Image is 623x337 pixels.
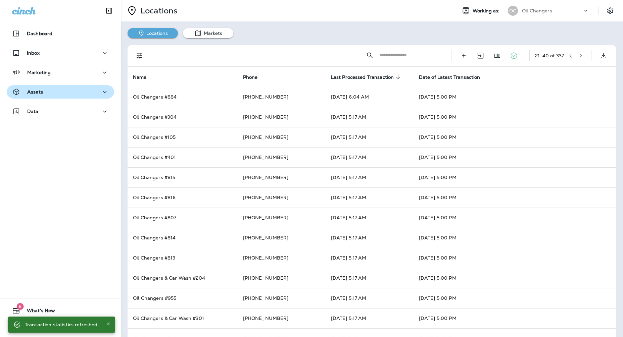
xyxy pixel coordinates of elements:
[535,53,564,58] div: 21 - 40 of 337
[27,50,40,56] p: Inbox
[238,147,326,167] td: [PHONE_NUMBER]
[183,28,233,38] button: Markets
[414,308,616,328] td: [DATE] 5:00 PM
[414,248,616,268] td: [DATE] 5:00 PM
[490,49,504,62] button: Edit Fields
[243,74,267,80] span: Phone
[522,8,552,13] p: Oil Changers
[326,308,414,328] td: [DATE] 5:17 AM
[238,187,326,208] td: [PHONE_NUMBER]
[326,208,414,228] td: [DATE] 5:17 AM
[414,187,616,208] td: [DATE] 5:00 PM
[7,320,114,333] button: Support
[7,304,114,317] button: 6What's New
[128,248,238,268] td: Oil Changers #813
[363,49,377,62] button: Collapse Search
[604,5,616,17] button: Settings
[326,228,414,248] td: [DATE] 5:17 AM
[326,127,414,147] td: [DATE] 5:17 AM
[128,288,238,308] td: OIl Changers #955
[414,147,616,167] td: [DATE] 5:00 PM
[238,248,326,268] td: [PHONE_NUMBER]
[238,288,326,308] td: [PHONE_NUMBER]
[128,187,238,208] td: Oil Changers #816
[457,49,470,62] button: Create Location
[133,49,146,62] button: Filters
[326,187,414,208] td: [DATE] 5:17 AM
[473,8,501,14] span: Working as:
[27,89,43,95] p: Assets
[414,268,616,288] td: [DATE] 5:00 PM
[414,87,616,107] td: [DATE] 5:00 PM
[7,46,114,60] button: Inbox
[128,87,238,107] td: Oil Changers #884
[507,52,521,58] span: Updated: Aug 12, 2025 9:51 AM
[128,147,238,167] td: Oil Changers #401
[331,74,403,80] span: Last Processed Transaction
[238,208,326,228] td: [PHONE_NUMBER]
[419,74,489,80] span: Date of Latest Transaction
[128,127,238,147] td: Oil Changers #105
[104,320,112,328] button: Close
[128,308,238,328] td: Oil Changers & Car Wash #301
[238,87,326,107] td: [PHONE_NUMBER]
[238,167,326,187] td: [PHONE_NUMBER]
[414,208,616,228] td: [DATE] 5:00 PM
[138,6,178,16] p: Locations
[414,288,616,308] td: [DATE] 5:00 PM
[414,167,616,187] td: [DATE] 5:00 PM
[414,107,616,127] td: [DATE] 5:00 PM
[326,268,414,288] td: [DATE] 5:17 AM
[7,27,114,40] button: Dashboard
[16,303,23,310] span: 6
[27,31,52,36] p: Dashboard
[128,228,238,248] td: Oil Changers #814
[238,127,326,147] td: [PHONE_NUMBER]
[133,74,147,80] span: Name
[326,248,414,268] td: [DATE] 5:17 AM
[128,167,238,187] td: Oil Changers #815
[326,147,414,167] td: [DATE] 5:17 AM
[7,85,114,99] button: Assets
[414,127,616,147] td: [DATE] 5:00 PM
[326,87,414,107] td: [DATE] 6:04 AM
[238,268,326,288] td: [PHONE_NUMBER]
[238,308,326,328] td: [PHONE_NUMBER]
[128,208,238,228] td: Oil Changers #807
[238,107,326,127] td: [PHONE_NUMBER]
[128,268,238,288] td: Oil Changers & Car Wash #204
[326,167,414,187] td: [DATE] 5:17 AM
[100,4,118,17] button: Collapse Sidebar
[27,109,39,114] p: Data
[25,319,99,331] div: Transaction statistics refreshed.
[326,288,414,308] td: [DATE] 5:17 AM
[414,228,616,248] td: [DATE] 5:00 PM
[326,107,414,127] td: [DATE] 5:17 AM
[474,49,487,62] button: Import Locations
[133,74,155,80] span: Name
[331,74,394,80] span: Last Processed Transaction
[20,308,55,316] span: What's New
[597,49,610,62] button: Export as CSV
[128,28,178,38] button: Locations
[7,105,114,118] button: Data
[7,66,114,79] button: Marketing
[243,74,258,80] span: Phone
[128,107,238,127] td: Oil Changers #304
[238,228,326,248] td: [PHONE_NUMBER]
[508,6,518,16] div: OC
[27,70,51,75] p: Marketing
[419,74,480,80] span: Date of Latest Transaction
